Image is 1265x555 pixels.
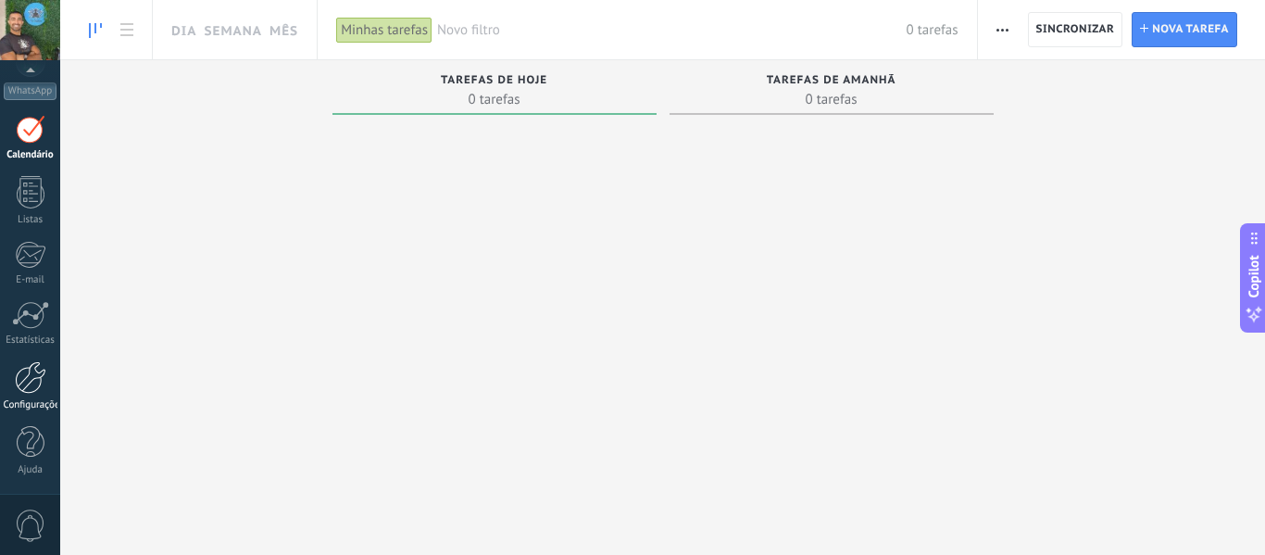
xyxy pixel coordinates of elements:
[1036,24,1115,35] span: Sincronizar
[437,21,907,39] span: Novo filtro
[907,21,958,39] span: 0 tarefas
[336,17,432,44] div: Minhas tarefas
[111,12,143,48] a: Lista de tarefas
[342,74,647,90] div: Tarefas de hoje
[679,74,984,90] div: Tarefas de amanhã
[767,74,896,87] span: Tarefas de amanhã
[4,274,57,286] div: E-mail
[4,464,57,476] div: Ajuda
[1245,255,1263,297] span: Copilot
[342,90,647,108] span: 0 tarefas
[989,12,1016,47] button: Mais
[4,214,57,226] div: Listas
[1132,12,1237,47] button: Nova tarefa
[1028,12,1123,47] button: Sincronizar
[4,334,57,347] div: Estatísticas
[4,149,57,161] div: Calendário
[4,399,57,411] div: Configurações
[679,90,984,108] span: 0 tarefas
[1152,13,1229,46] span: Nova tarefa
[80,12,111,48] a: Quadro de tarefas
[4,82,56,100] div: WhatsApp
[441,74,547,87] span: Tarefas de hoje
